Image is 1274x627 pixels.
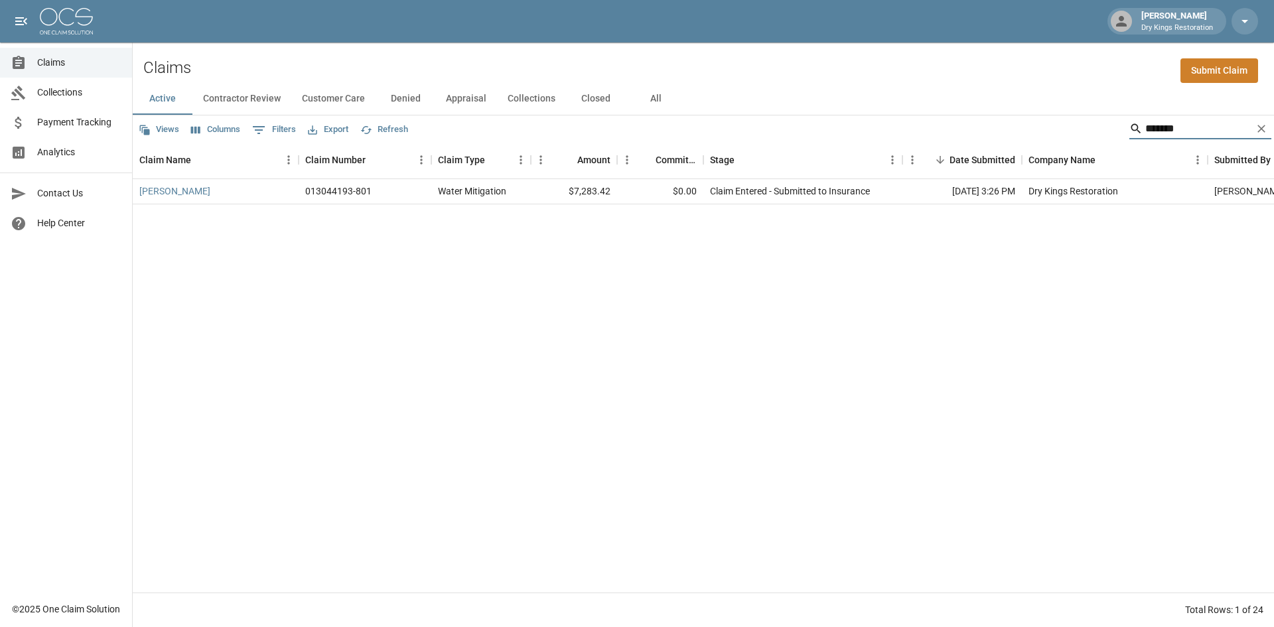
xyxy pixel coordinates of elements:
[12,602,120,616] div: © 2025 One Claim Solution
[8,8,35,35] button: open drawer
[637,151,656,169] button: Sort
[357,119,411,140] button: Refresh
[305,184,372,198] div: 013044193-801
[305,119,352,140] button: Export
[559,151,577,169] button: Sort
[1185,603,1263,616] div: Total Rows: 1 of 24
[626,83,685,115] button: All
[656,141,697,178] div: Committed Amount
[950,141,1015,178] div: Date Submitted
[192,83,291,115] button: Contractor Review
[617,141,703,178] div: Committed Amount
[366,151,384,169] button: Sort
[511,150,531,170] button: Menu
[37,115,121,129] span: Payment Tracking
[1028,184,1118,198] div: Dry Kings Restoration
[37,56,121,70] span: Claims
[1214,141,1271,178] div: Submitted By
[376,83,435,115] button: Denied
[883,150,902,170] button: Menu
[1022,141,1208,178] div: Company Name
[435,83,497,115] button: Appraisal
[735,151,753,169] button: Sort
[37,186,121,200] span: Contact Us
[497,83,566,115] button: Collections
[37,86,121,100] span: Collections
[485,151,504,169] button: Sort
[139,141,191,178] div: Claim Name
[617,179,703,204] div: $0.00
[1180,58,1258,83] a: Submit Claim
[531,179,617,204] div: $7,283.42
[710,184,870,198] div: Claim Entered - Submitted to Insurance
[703,141,902,178] div: Stage
[710,141,735,178] div: Stage
[617,150,637,170] button: Menu
[133,83,1274,115] div: dynamic tabs
[291,83,376,115] button: Customer Care
[1188,150,1208,170] button: Menu
[188,119,244,140] button: Select columns
[1136,9,1218,33] div: [PERSON_NAME]
[1141,23,1213,34] p: Dry Kings Restoration
[531,141,617,178] div: Amount
[305,141,366,178] div: Claim Number
[279,150,299,170] button: Menu
[1096,151,1114,169] button: Sort
[902,141,1022,178] div: Date Submitted
[191,151,210,169] button: Sort
[133,141,299,178] div: Claim Name
[143,58,191,78] h2: Claims
[249,119,299,141] button: Show filters
[37,216,121,230] span: Help Center
[902,150,922,170] button: Menu
[902,179,1022,204] div: [DATE] 3:26 PM
[299,141,431,178] div: Claim Number
[531,150,551,170] button: Menu
[37,145,121,159] span: Analytics
[40,8,93,35] img: ocs-logo-white-transparent.png
[135,119,182,140] button: Views
[438,184,506,198] div: Water Mitigation
[139,184,210,198] a: [PERSON_NAME]
[133,83,192,115] button: Active
[1028,141,1096,178] div: Company Name
[1129,118,1271,142] div: Search
[1251,119,1271,139] button: Clear
[931,151,950,169] button: Sort
[566,83,626,115] button: Closed
[431,141,531,178] div: Claim Type
[438,141,485,178] div: Claim Type
[577,141,610,178] div: Amount
[411,150,431,170] button: Menu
